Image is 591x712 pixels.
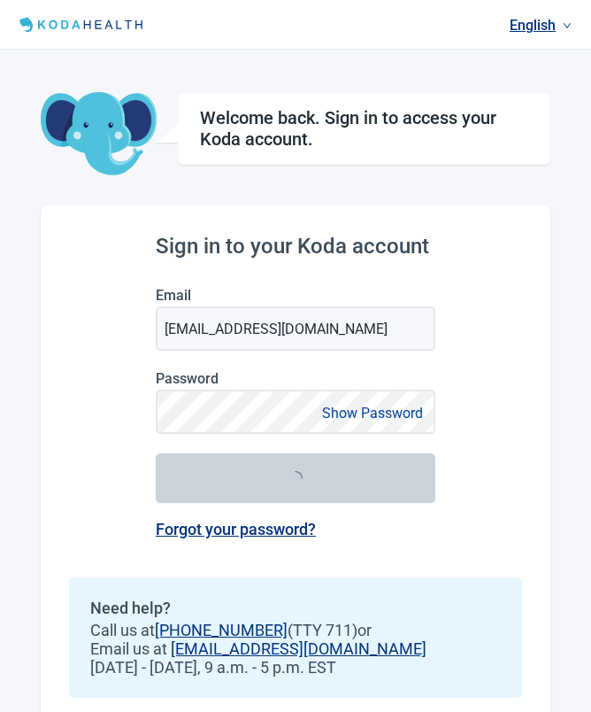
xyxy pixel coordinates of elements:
[288,470,304,487] span: loading
[171,639,426,658] a: [EMAIL_ADDRESS][DOMAIN_NAME]
[90,639,501,658] span: Email us at
[155,621,288,639] a: [PHONE_NUMBER]
[563,21,572,30] span: down
[14,14,151,35] img: Koda Health
[156,234,435,259] h2: Sign in to your Koda account
[90,658,501,677] span: [DATE] - [DATE], 9 a.m. - 5 p.m. EST
[156,370,435,387] label: Password
[90,599,501,617] h2: Need help?
[156,287,435,304] label: Email
[41,92,157,177] img: Koda Elephant
[200,107,528,150] h1: Welcome back. Sign in to access your Koda account.
[503,11,579,40] a: Current language: English
[317,401,428,425] button: Show Password
[90,621,501,639] span: Call us at (TTY 711) or
[156,520,316,538] a: Forgot your password?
